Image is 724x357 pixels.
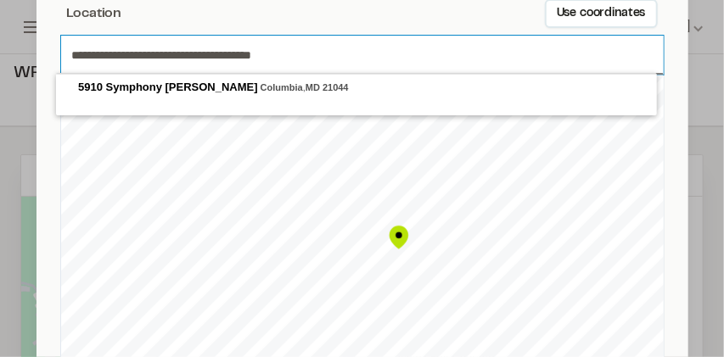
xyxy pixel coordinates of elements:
span: Columbia [261,82,303,92]
div: Map marker [386,225,412,250]
span: 5910 [78,81,103,93]
span: 21044 [323,82,349,92]
span: , [261,82,349,92]
span: Symphony [PERSON_NAME] [106,81,258,93]
span: Location [67,3,122,24]
span: MD [306,82,320,92]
